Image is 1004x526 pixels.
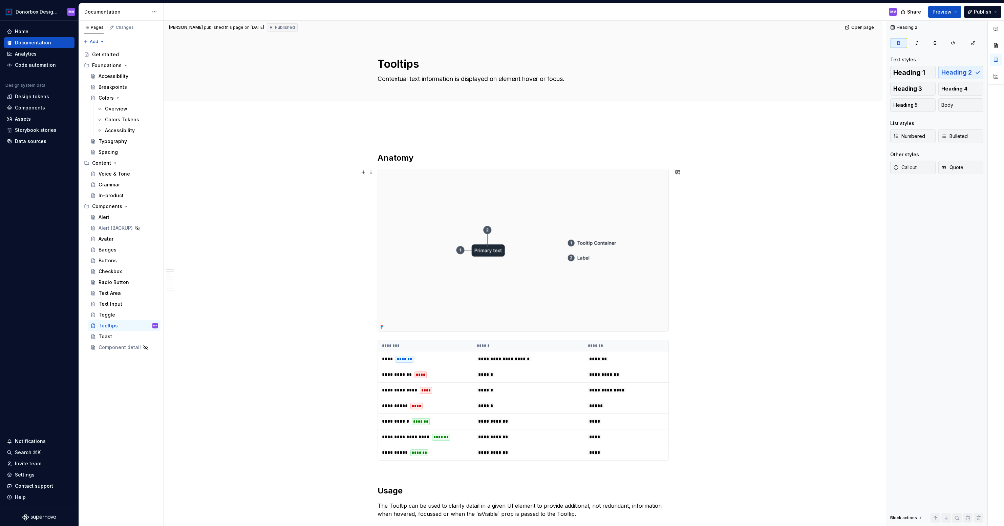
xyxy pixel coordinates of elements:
button: Help [4,492,74,503]
div: Accessibility [99,73,128,80]
span: Add [90,39,98,44]
a: Storybook stories [4,125,74,136]
a: Buttons [88,255,161,266]
button: Quote [938,161,984,174]
div: Foundations [81,60,161,71]
div: Settings [15,471,35,478]
span: Body [941,102,953,108]
div: Components [81,201,161,212]
span: Heading 3 [893,85,922,92]
div: MV [68,9,74,15]
div: Code automation [15,62,56,68]
button: Bulleted [938,129,984,143]
a: Alert [88,212,161,223]
div: Pages [84,25,104,30]
img: 17077652-375b-4f2c-92b0-528c72b71ea0.png [5,8,13,16]
a: Accessibility [94,125,161,136]
a: Colors Tokens [94,114,161,125]
div: Breakpoints [99,84,127,90]
a: Get started [81,49,161,60]
span: Numbered [893,133,925,140]
div: MV [153,322,157,329]
div: Block actions [890,513,923,523]
button: Heading 1 [890,66,936,79]
button: Heading 5 [890,98,936,112]
div: Component detail [99,344,141,351]
div: Grammar [99,181,120,188]
div: Badges [99,246,116,253]
div: List styles [890,120,914,127]
button: Contact support [4,481,74,491]
div: Tooltips [99,322,118,329]
a: Home [4,26,74,37]
div: Components [92,203,122,210]
div: Components [15,104,45,111]
svg: Supernova Logo [22,514,56,521]
div: Changes [116,25,134,30]
div: Notifications [15,438,46,445]
div: Foundations [92,62,122,69]
div: Alert (BACKUP) [99,225,133,231]
div: Content [92,160,111,166]
a: Open page [843,23,877,32]
div: Get started [92,51,119,58]
a: Breakpoints [88,82,161,93]
button: Body [938,98,984,112]
a: Data sources [4,136,74,147]
span: Published [275,25,295,30]
span: Heading 4 [941,85,967,92]
button: Share [897,6,925,18]
a: Text Input [88,299,161,309]
div: MV [890,9,896,15]
div: Donorbox Design System [16,8,59,15]
a: Avatar [88,234,161,244]
div: Contact support [15,483,53,489]
a: Invite team [4,458,74,469]
span: Heading 5 [893,102,918,108]
div: Documentation [84,8,148,15]
button: Callout [890,161,936,174]
a: Checkbox [88,266,161,277]
div: Search ⌘K [15,449,41,456]
div: Other styles [890,151,919,158]
a: Colors [88,93,161,103]
div: Assets [15,116,31,122]
div: Spacing [99,149,118,156]
strong: Usage [378,486,403,495]
a: Settings [4,469,74,480]
span: Share [907,8,921,15]
img: 5ebbb95b-99ac-4001-8876-d1bf85503bd8.png [378,169,668,331]
div: Checkbox [99,268,122,275]
button: Add [81,37,107,46]
a: Radio Button [88,277,161,288]
div: Avatar [99,236,113,242]
button: Publish [964,6,1001,18]
div: Page tree [81,49,161,353]
button: Heading 3 [890,82,936,96]
div: Alert [99,214,109,221]
div: Text styles [890,56,916,63]
div: Documentation [15,39,51,46]
div: Help [15,494,26,501]
button: Donorbox Design SystemMV [1,4,77,19]
span: Open page [851,25,874,30]
div: Text Input [99,301,122,307]
div: Analytics [15,50,37,57]
div: Data sources [15,138,46,145]
strong: Anatomy [378,153,413,163]
a: Code automation [4,60,74,70]
button: Search ⌘K [4,447,74,458]
span: Heading 1 [893,69,925,76]
div: Content [81,158,161,168]
a: Components [4,102,74,113]
div: published this page on [DATE] [204,25,264,30]
div: Accessibility [105,127,135,134]
a: Grammar [88,179,161,190]
textarea: Contextual text information is displayed on element hover or focus. [376,74,667,84]
span: Publish [974,8,991,15]
a: In-product [88,190,161,201]
div: Text Area [99,290,121,297]
a: Typography [88,136,161,147]
textarea: Tooltips [376,56,667,72]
